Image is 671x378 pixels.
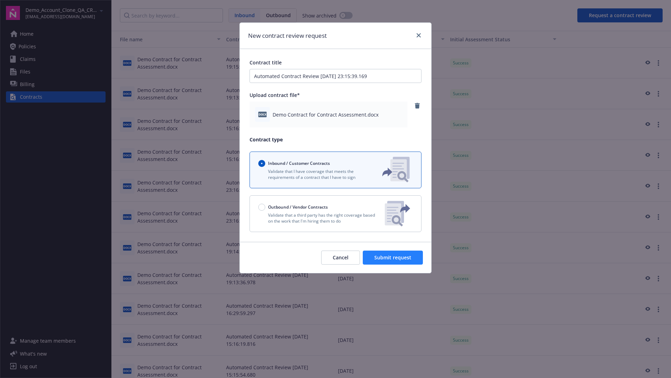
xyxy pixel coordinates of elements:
button: Inbound / Customer ContractsValidate that I have coverage that meets the requirements of a contra... [250,152,421,188]
span: Inbound / Customer Contracts [268,160,330,166]
button: Outbound / Vendor ContractsValidate that a third party has the right coverage based on the work t... [250,195,421,232]
span: Submit request [374,254,411,261]
p: Contract type [250,136,421,143]
span: Demo Contract for Contract Assessment.docx [273,111,378,118]
button: Submit request [363,251,423,265]
p: Validate that a third party has the right coverage based on the work that I'm hiring them to do [258,212,379,224]
button: Cancel [321,251,360,265]
h1: New contract review request [248,31,327,40]
input: Outbound / Vendor Contracts [258,204,265,211]
a: close [414,31,423,40]
input: Enter a title for this contract [250,69,421,83]
input: Inbound / Customer Contracts [258,160,265,167]
span: docx [258,112,267,117]
p: Validate that I have coverage that meets the requirements of a contract that I have to sign [258,168,371,180]
span: Contract title [250,59,282,66]
span: Upload contract file* [250,92,300,98]
span: Cancel [333,254,348,261]
a: remove [413,101,421,110]
span: Outbound / Vendor Contracts [268,204,328,210]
